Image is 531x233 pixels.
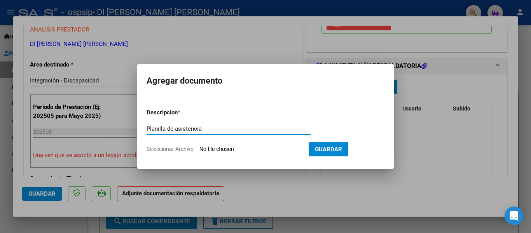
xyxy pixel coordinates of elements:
button: Guardar [309,142,348,156]
span: Guardar [315,146,342,153]
span: Seleccionar Archivo [147,146,194,152]
h2: Agregar documento [147,74,384,88]
p: Descripcion [147,108,218,117]
div: Open Intercom Messenger [505,207,523,225]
